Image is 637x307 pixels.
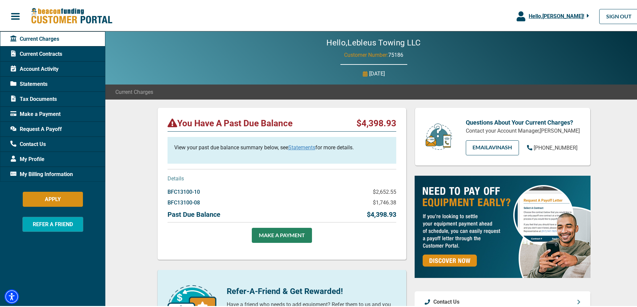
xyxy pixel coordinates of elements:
[10,79,47,87] span: Statements
[344,50,388,57] span: Customer Number:
[415,174,591,277] img: payoff-ad-px.jpg
[288,143,315,149] a: Statements
[367,208,396,218] p: $4,398.93
[10,139,46,147] span: Contact Us
[10,154,44,162] span: My Profile
[252,226,312,242] a: MAKE A PAYMENT
[534,143,577,150] span: [PHONE_NUMBER]
[466,117,580,126] p: Questions About Your Current Charges?
[466,126,580,134] p: Contact your Account Manager, [PERSON_NAME]
[356,117,396,127] p: $4,398.93
[373,197,396,205] p: $1,746.38
[168,173,396,181] p: Details
[174,142,390,150] p: View your past due balance summary below, see for more details.
[23,190,83,205] button: APPLY
[227,284,396,296] p: Refer-A-Friend & Get Rewarded!
[373,187,396,195] p: $2,652.55
[10,124,62,132] span: Request A Payoff
[10,169,73,177] span: My Billing Information
[306,37,441,46] h2: Hello, Lebleus Towing LLC
[10,94,57,102] span: Tax Documents
[22,215,83,231] button: REFER A FRIEND
[10,34,59,42] span: Current Charges
[10,109,61,117] span: Make a Payment
[168,197,200,205] p: BFC13100-08
[31,6,112,23] img: Beacon Funding Customer Portal Logo
[10,64,59,72] span: Account Activity
[4,288,19,303] div: Accessibility Menu
[527,143,577,151] a: [PHONE_NUMBER]
[168,187,200,195] p: BFC13100-10
[168,117,293,127] p: You Have A Past Due Balance
[168,208,220,218] p: Past Due Balance
[115,87,153,95] span: Current Charges
[388,50,403,57] span: 75186
[529,12,584,18] span: Hello, [PERSON_NAME] !
[424,122,454,149] img: customer-service.png
[433,297,459,305] p: Contact Us
[369,68,385,76] p: [DATE]
[466,139,519,154] a: EMAILAvinash
[10,49,62,57] span: Current Contracts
